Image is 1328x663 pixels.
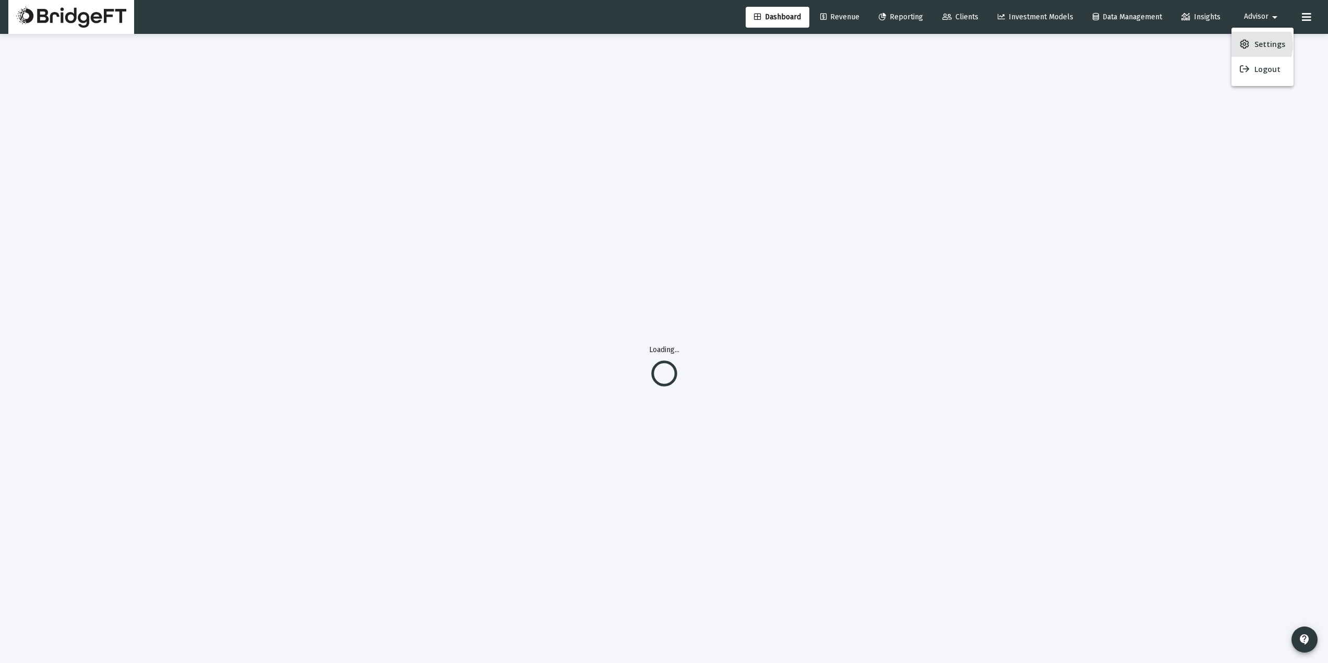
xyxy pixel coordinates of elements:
button: Advisor [1231,6,1294,27]
a: Data Management [1084,7,1170,28]
span: Dashboard [754,13,801,21]
span: Clients [942,13,978,21]
span: Insights [1181,13,1221,21]
span: Revenue [820,13,859,21]
a: Insights [1173,7,1229,28]
mat-icon: arrow_drop_down [1269,7,1281,28]
a: Dashboard [746,7,809,28]
a: Investment Models [989,7,1082,28]
span: Reporting [879,13,923,21]
span: Data Management [1093,13,1162,21]
span: Investment Models [998,13,1073,21]
a: Clients [934,7,987,28]
span: Advisor [1244,13,1269,21]
mat-icon: contact_support [1298,633,1311,646]
a: Revenue [812,7,868,28]
img: Dashboard [16,7,126,28]
a: Reporting [870,7,931,28]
